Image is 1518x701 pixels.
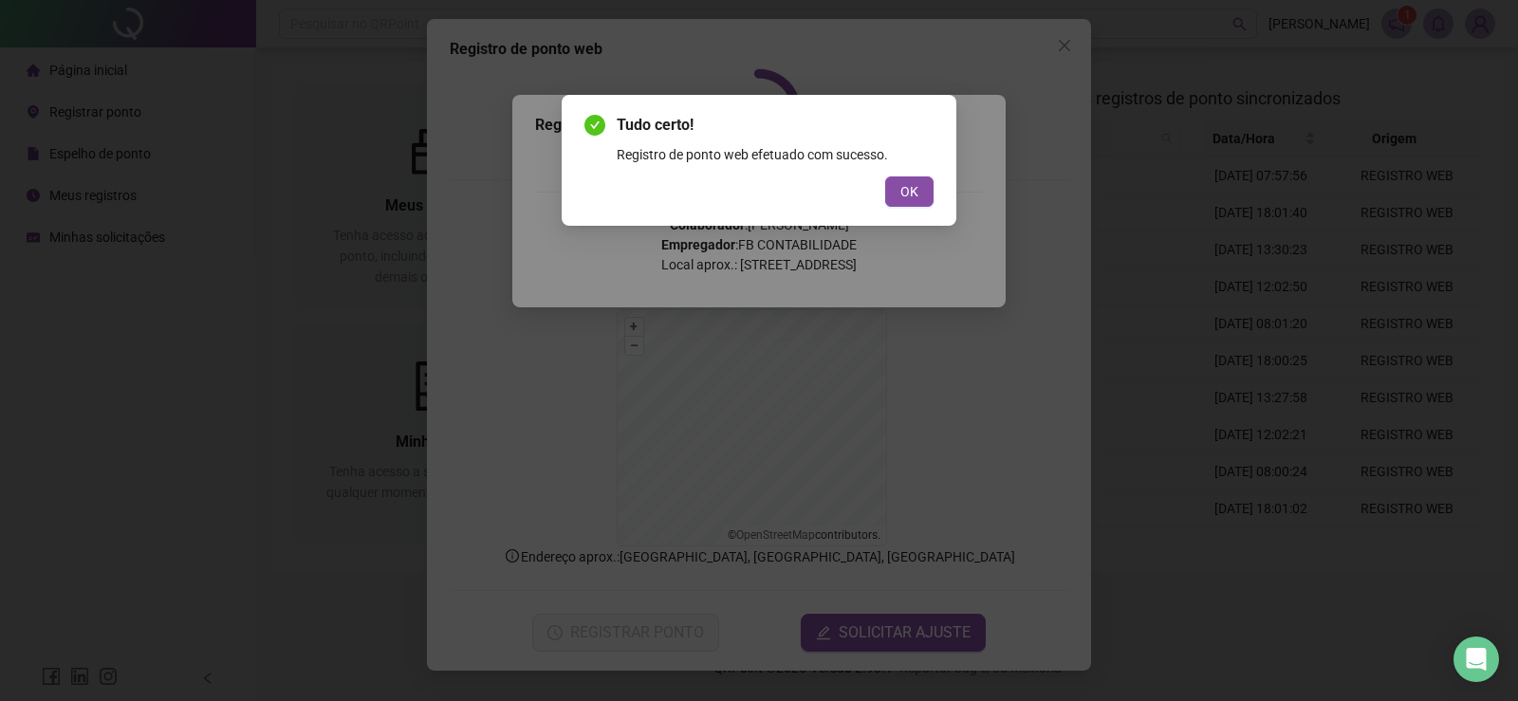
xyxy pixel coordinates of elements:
[617,144,934,165] div: Registro de ponto web efetuado com sucesso.
[900,181,918,202] span: OK
[885,176,934,207] button: OK
[584,115,605,136] span: check-circle
[1453,636,1499,682] div: Open Intercom Messenger
[617,114,934,137] span: Tudo certo!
